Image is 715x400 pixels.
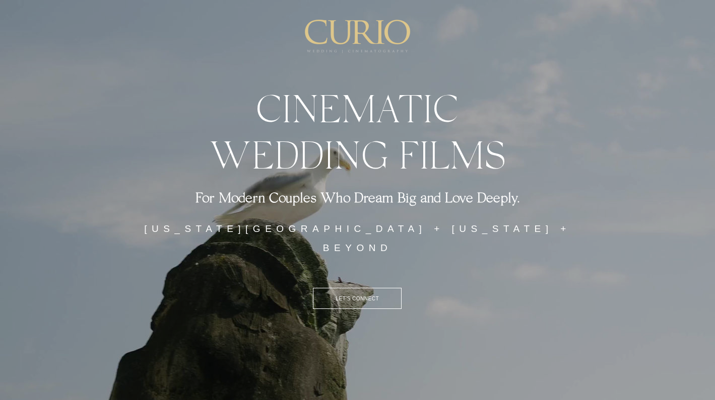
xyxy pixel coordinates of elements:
[209,85,505,177] span: CINEMATIC WEDDING FILMS
[196,189,519,205] span: For Modern Couples Who Dream Big and Love Deeply.
[313,288,402,309] a: LET'S CONNECT
[304,20,411,53] img: C_Logo.png
[144,223,571,253] span: [US_STATE][GEOGRAPHIC_DATA] + [US_STATE] + BEYOND
[336,296,379,301] span: LET'S CONNECT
